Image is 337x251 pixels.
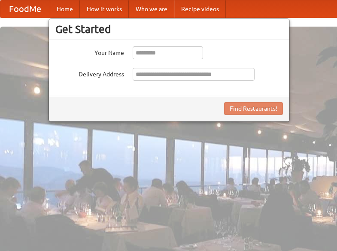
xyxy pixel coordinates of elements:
[224,102,283,115] button: Find Restaurants!
[55,68,124,79] label: Delivery Address
[55,46,124,57] label: Your Name
[80,0,129,18] a: How it works
[50,0,80,18] a: Home
[55,23,283,36] h3: Get Started
[0,0,50,18] a: FoodMe
[174,0,226,18] a: Recipe videos
[129,0,174,18] a: Who we are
